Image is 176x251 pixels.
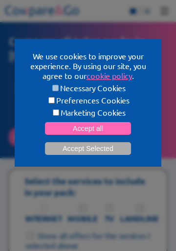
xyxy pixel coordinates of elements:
label: Necessary Cookies [26,83,150,93]
a: cookie policy [87,71,132,80]
input: Preferences Cookies [48,97,55,103]
button: Accept Selected [45,142,131,155]
button: Accept all [45,122,131,135]
label: Preferences Cookies [26,95,150,105]
input: Necessary Cookies [52,85,59,91]
label: Marketing Cookies [26,107,150,117]
p: We use cookies to improve your experience. By using our site, you agree to our . [26,51,150,80]
input: Marketing Cookies [53,109,59,116]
